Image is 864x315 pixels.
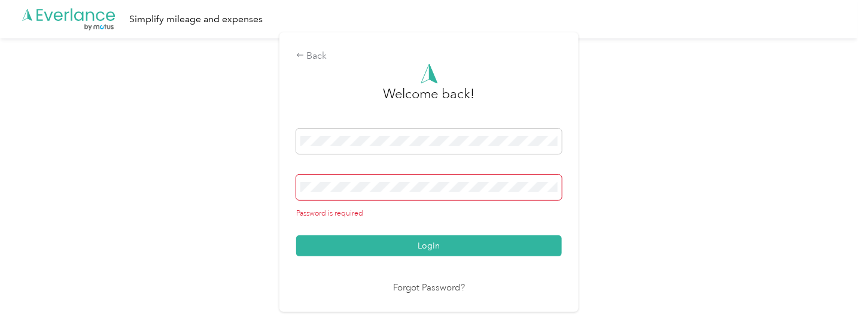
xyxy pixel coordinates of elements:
[384,84,475,116] h3: greeting
[296,235,562,256] button: Login
[393,281,465,295] a: Forgot Password?
[296,49,562,63] div: Back
[296,208,562,219] div: Password is required
[129,12,263,27] div: Simplify mileage and expenses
